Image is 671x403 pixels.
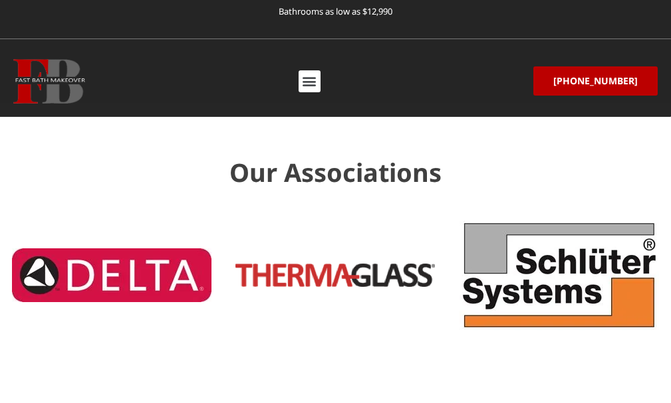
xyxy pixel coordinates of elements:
[454,220,664,330] div: 1 / 5
[230,264,440,287] div: 5 / 5
[7,201,664,350] div: Image Carousel
[235,264,435,287] img: thermaglass
[553,76,638,86] span: [PHONE_NUMBER]
[229,155,442,189] span: Our Associations
[299,70,321,92] div: Menu Toggle
[12,248,211,302] img: delta
[460,220,659,330] img: schluter
[7,248,217,302] div: 4 / 5
[13,59,85,104] img: Fast Bath Makeover icon
[533,66,658,96] a: [PHONE_NUMBER]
